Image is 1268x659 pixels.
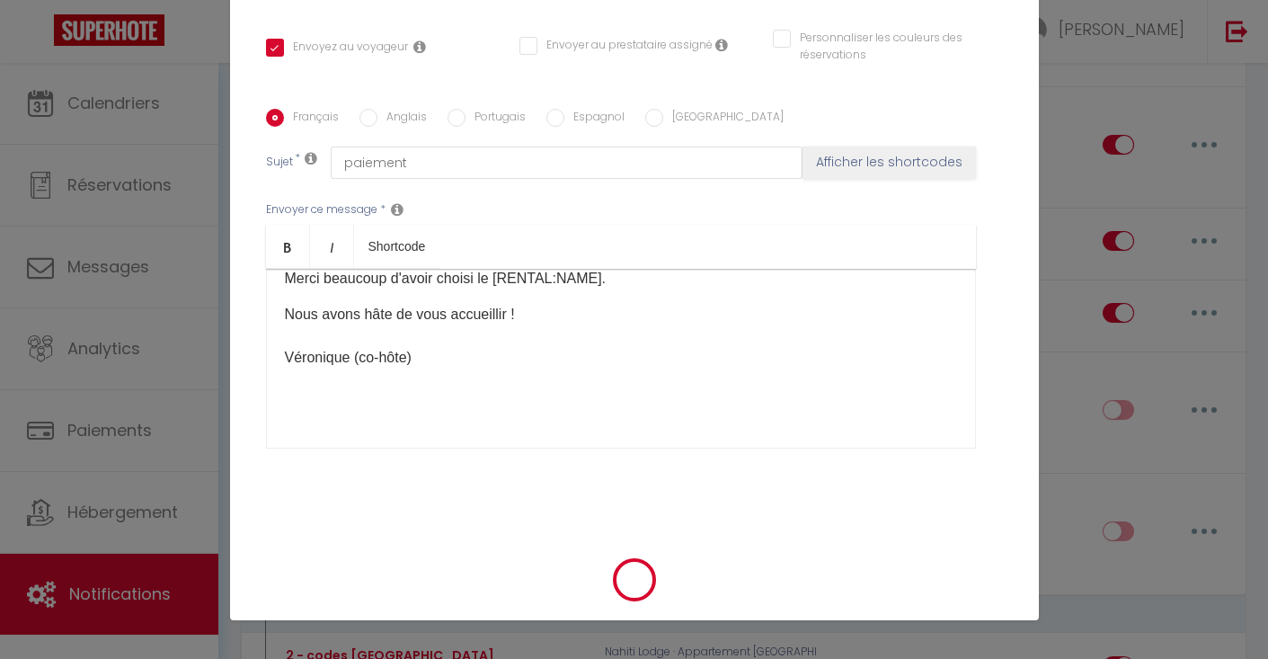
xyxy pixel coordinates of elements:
[266,225,310,268] a: Bold
[663,109,784,129] label: [GEOGRAPHIC_DATA]
[305,151,317,165] i: Subject
[284,39,408,58] label: Envoyez au voyageur
[354,225,440,268] a: Shortcode
[266,269,976,449] div: ​
[266,201,377,218] label: Envoyer ce message
[802,147,976,179] button: Afficher les shortcodes
[266,154,293,173] label: Sujet
[14,7,68,61] button: Ouvrir le widget de chat LiveChat
[285,304,957,390] p: Nous avons hâte de vous accueillir ! Véronique (co-hôte) ​
[310,225,354,268] a: Italic
[377,109,427,129] label: Anglais
[466,109,526,129] label: Portugais
[564,109,625,129] label: Espagnol
[715,38,728,52] i: Envoyer au prestataire si il est assigné
[391,202,403,217] i: Message
[413,40,426,54] i: Envoyer au voyageur
[284,109,339,129] label: Français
